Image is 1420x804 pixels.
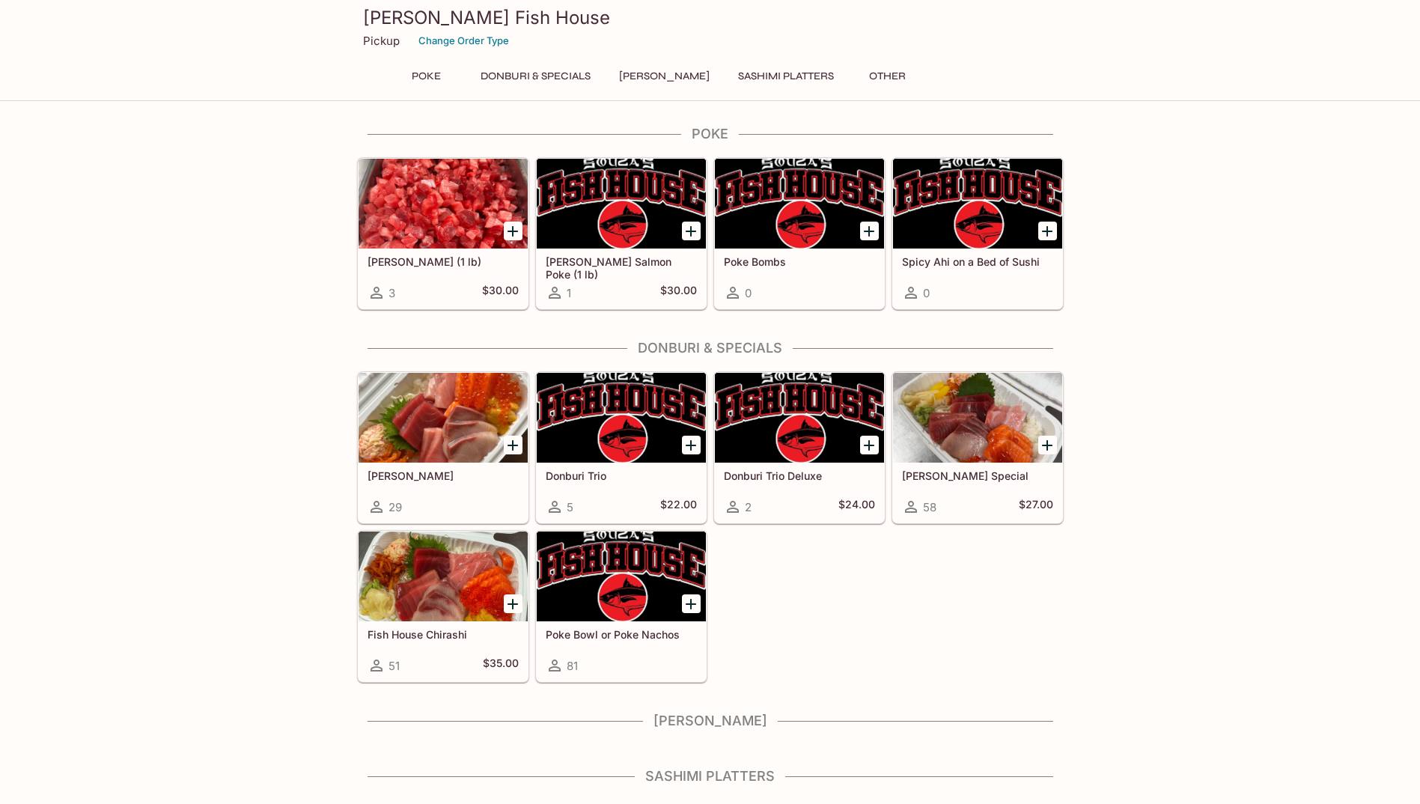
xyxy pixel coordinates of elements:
h5: [PERSON_NAME] (1 lb) [368,255,519,268]
h3: [PERSON_NAME] Fish House [363,6,1058,29]
button: Add Donburi Trio Deluxe [860,436,879,454]
h5: [PERSON_NAME] Special [902,469,1053,482]
h4: Poke [357,126,1064,142]
div: Poke Bowl or Poke Nachos [537,532,706,621]
button: Sashimi Platters [730,66,842,87]
span: 81 [567,659,578,673]
div: Souza Special [893,373,1062,463]
span: 5 [567,500,573,514]
button: Add Poke Bombs [860,222,879,240]
span: 51 [388,659,400,673]
a: [PERSON_NAME] Salmon Poke (1 lb)1$30.00 [536,158,707,309]
a: [PERSON_NAME]29 [358,372,528,523]
span: 0 [745,286,752,300]
a: Donburi Trio5$22.00 [536,372,707,523]
h5: $22.00 [660,498,697,516]
button: [PERSON_NAME] [611,66,718,87]
a: Spicy Ahi on a Bed of Sushi0 [892,158,1063,309]
button: Other [854,66,921,87]
span: 0 [923,286,930,300]
p: Pickup [363,34,400,48]
h5: $30.00 [660,284,697,302]
button: Poke [393,66,460,87]
button: Add Ora King Salmon Poke (1 lb) [682,222,701,240]
button: Add Souza Special [1038,436,1057,454]
div: Ora King Salmon Poke (1 lb) [537,159,706,249]
h4: Donburi & Specials [357,340,1064,356]
div: Spicy Ahi on a Bed of Sushi [893,159,1062,249]
div: Donburi Trio [537,373,706,463]
button: Change Order Type [412,29,516,52]
button: Add Donburi Trio [682,436,701,454]
button: Donburi & Specials [472,66,599,87]
button: Add Ahi Poke (1 lb) [504,222,522,240]
span: 2 [745,500,752,514]
a: Poke Bowl or Poke Nachos81 [536,531,707,682]
button: Add Fish House Chirashi [504,594,522,613]
h5: Spicy Ahi on a Bed of Sushi [902,255,1053,268]
h4: Sashimi Platters [357,768,1064,785]
h5: [PERSON_NAME] Salmon Poke (1 lb) [546,255,697,280]
span: 58 [923,500,936,514]
h5: [PERSON_NAME] [368,469,519,482]
a: [PERSON_NAME] Special58$27.00 [892,372,1063,523]
button: Add Spicy Ahi on a Bed of Sushi [1038,222,1057,240]
button: Add Poke Bowl or Poke Nachos [682,594,701,613]
div: Donburi Trio Deluxe [715,373,884,463]
h5: Fish House Chirashi [368,628,519,641]
div: Fish House Chirashi [359,532,528,621]
div: Sashimi Donburis [359,373,528,463]
a: Fish House Chirashi51$35.00 [358,531,528,682]
a: Donburi Trio Deluxe2$24.00 [714,372,885,523]
h4: [PERSON_NAME] [357,713,1064,729]
h5: Donburi Trio Deluxe [724,469,875,482]
h5: Donburi Trio [546,469,697,482]
div: Poke Bombs [715,159,884,249]
h5: Poke Bombs [724,255,875,268]
h5: $30.00 [482,284,519,302]
span: 1 [567,286,571,300]
div: Ahi Poke (1 lb) [359,159,528,249]
span: 3 [388,286,395,300]
h5: Poke Bowl or Poke Nachos [546,628,697,641]
h5: $27.00 [1019,498,1053,516]
h5: $24.00 [838,498,875,516]
a: Poke Bombs0 [714,158,885,309]
h5: $35.00 [483,657,519,674]
span: 29 [388,500,402,514]
button: Add Sashimi Donburis [504,436,522,454]
a: [PERSON_NAME] (1 lb)3$30.00 [358,158,528,309]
